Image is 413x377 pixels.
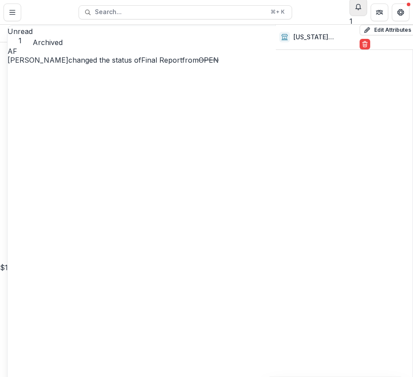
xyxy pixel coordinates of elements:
button: Get Help [392,4,409,21]
button: Toggle Menu [4,4,21,21]
button: Search... [79,5,292,19]
a: Activity [99,25,129,42]
button: Archived [33,37,63,48]
span: [PERSON_NAME] [8,56,68,64]
a: Payments [58,25,96,42]
button: Partners [371,4,388,21]
a: Final Report [141,56,182,64]
span: Search... [95,8,265,16]
s: OPEN [199,56,219,64]
a: Grant History [7,25,55,42]
button: Delete [360,39,370,49]
div: 1 [349,16,367,26]
button: Unread [8,26,33,45]
a: Notes [178,25,203,42]
h2: [US_STATE][GEOGRAPHIC_DATA] in [GEOGRAPHIC_DATA] Corporation [293,34,356,41]
a: Documents [132,25,174,42]
span: 1 [8,37,33,45]
div: Alasdair Fraser [8,48,413,55]
div: ⌘ + K [269,7,286,17]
